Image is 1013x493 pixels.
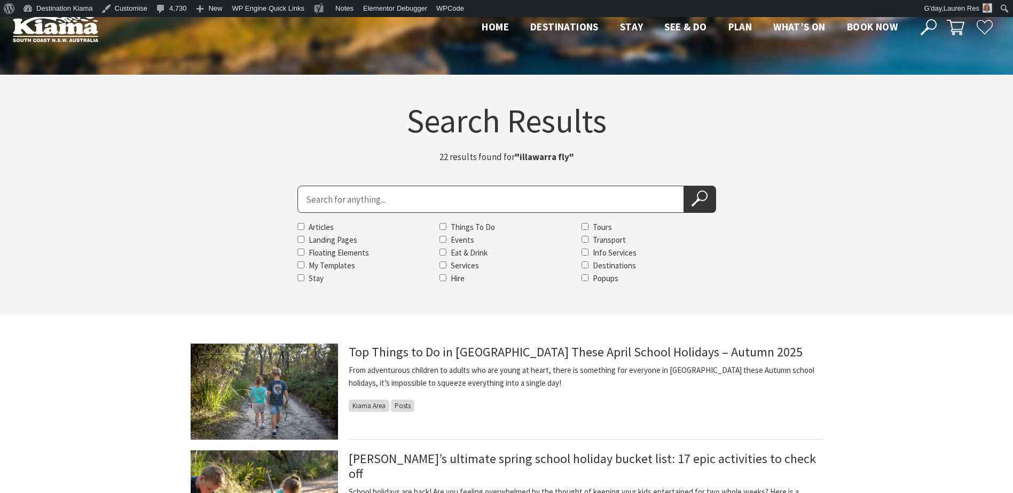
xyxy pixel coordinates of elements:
[593,235,626,245] label: Transport
[309,235,357,245] label: Landing Pages
[593,222,612,232] label: Tours
[391,400,414,412] span: Posts
[451,260,479,271] label: Services
[309,248,369,258] label: Floating Elements
[349,400,389,412] span: Kiama Area
[451,235,474,245] label: Events
[13,13,98,42] img: Kiama Logo
[451,248,488,258] label: Eat & Drink
[773,20,826,33] span: What’s On
[349,450,816,482] a: [PERSON_NAME]’s ultimate spring school holiday bucket list: 17 epic activities to check off
[349,364,823,389] p: From adventurous children to adults who are young at heart, there is something for everyone in [G...
[530,20,599,33] span: Destinations
[847,20,898,33] span: Book now
[191,104,823,137] h1: Search Results
[349,344,803,360] a: Top Things to Do in [GEOGRAPHIC_DATA] These April School Holidays – Autumn 2025
[515,151,574,163] strong: "illawarra fly"
[593,273,618,283] label: Popups
[983,3,992,13] img: Res-lauren-square-150x150.jpg
[373,150,640,164] p: 22 results found for
[309,222,334,232] label: Articles
[309,260,355,271] label: My Templates
[728,20,752,33] span: Plan
[664,20,706,33] span: See & Do
[482,20,509,33] span: Home
[620,20,643,33] span: Stay
[451,222,495,232] label: Things To Do
[593,248,637,258] label: Info Services
[309,273,324,283] label: Stay
[297,186,684,213] input: Search for:
[944,4,979,12] span: Lauren Res
[593,260,636,271] label: Destinations
[451,273,465,283] label: Hire
[471,19,908,36] nav: Main Menu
